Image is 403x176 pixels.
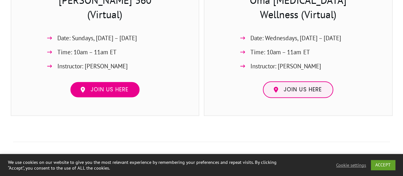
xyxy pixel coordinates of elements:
[263,81,333,98] a: Join us here
[57,47,117,57] span: Time: 10am – 11am ET
[336,162,366,168] a: Cookie settings
[90,86,128,93] span: Join us here
[284,86,321,93] span: Join us here
[250,61,321,72] span: Instructor: [PERSON_NAME]
[57,33,137,43] span: Date: Sundays, [DATE] – [DATE]
[250,47,310,57] span: Time: 10am – 11am ET
[70,81,140,98] a: Join us here
[8,159,279,171] div: We use cookies on our website to give you the most relevant experience by remembering your prefer...
[250,33,341,43] span: Date: Wednesdays, [DATE] – [DATE]
[371,160,395,170] a: ACCEPT
[57,61,128,72] span: Instructor: [PERSON_NAME]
